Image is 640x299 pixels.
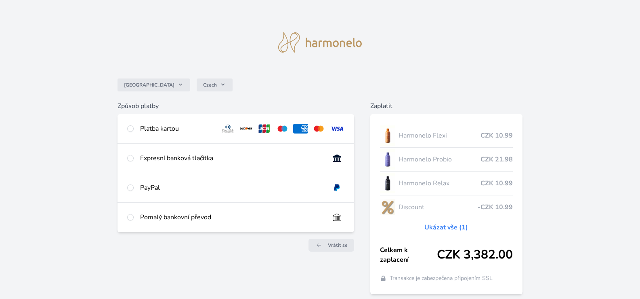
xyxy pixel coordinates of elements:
span: Celkem k zaplacení [380,245,437,265]
img: CLEAN_PROBIO_se_stinem_x-lo.jpg [380,149,395,170]
span: Harmonelo Probio [399,155,481,164]
img: visa.svg [329,124,344,134]
img: CLEAN_RELAX_se_stinem_x-lo.jpg [380,173,395,193]
button: [GEOGRAPHIC_DATA] [118,78,190,91]
img: paypal.svg [329,183,344,193]
span: Transakce je zabezpečena připojením SSL [390,274,493,282]
span: CZK 10.99 [481,131,513,140]
img: discover.svg [239,124,254,134]
div: Expresní banková tlačítka [140,153,323,163]
img: onlineBanking_CZ.svg [329,153,344,163]
span: Harmonelo Flexi [399,131,481,140]
span: CZK 3,382.00 [437,248,513,262]
a: Ukázat vše (1) [424,223,468,232]
img: logo.svg [278,32,362,53]
img: mc.svg [311,124,326,134]
img: CLEAN_FLEXI_se_stinem_x-hi_(1)-lo.jpg [380,125,395,146]
span: [GEOGRAPHIC_DATA] [124,82,174,88]
span: -CZK 10.99 [478,202,513,212]
img: amex.svg [293,124,308,134]
img: jcb.svg [257,124,272,134]
span: CZK 21.98 [481,155,513,164]
img: discount-lo.png [380,197,395,217]
h6: Způsob platby [118,101,354,111]
div: Pomalý bankovní převod [140,212,323,222]
h6: Zaplatit [370,101,522,111]
img: bankTransfer_IBAN.svg [329,212,344,222]
a: Vrátit se [308,239,354,252]
div: Platba kartou [140,124,214,134]
button: Czech [197,78,233,91]
span: Harmonelo Relax [399,178,481,188]
span: Czech [203,82,217,88]
img: diners.svg [220,124,235,134]
span: CZK 10.99 [481,178,513,188]
span: Discount [399,202,478,212]
img: maestro.svg [275,124,290,134]
div: PayPal [140,183,323,193]
span: Vrátit se [328,242,348,248]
